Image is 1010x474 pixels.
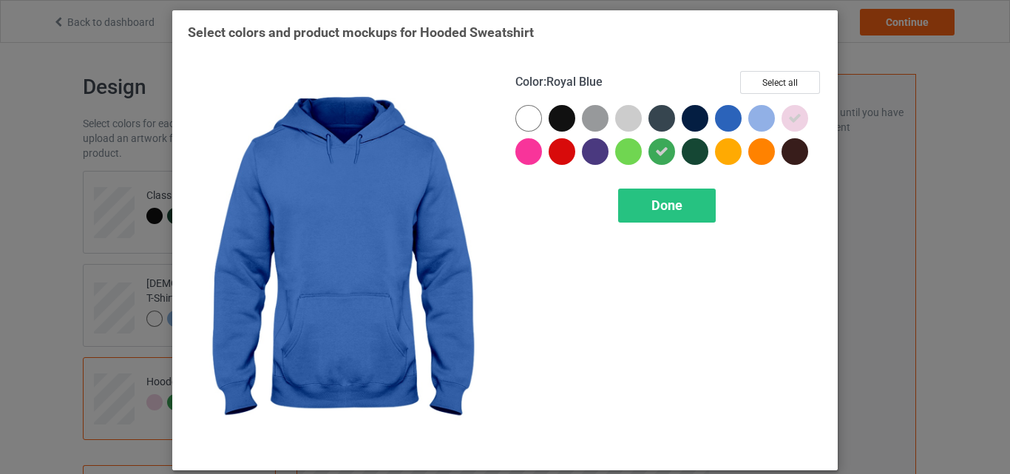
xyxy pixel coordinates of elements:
[515,75,543,89] span: Color
[651,197,682,213] span: Done
[740,71,820,94] button: Select all
[188,24,534,40] span: Select colors and product mockups for Hooded Sweatshirt
[546,75,603,89] span: Royal Blue
[188,71,495,455] img: regular.jpg
[515,75,603,90] h4: :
